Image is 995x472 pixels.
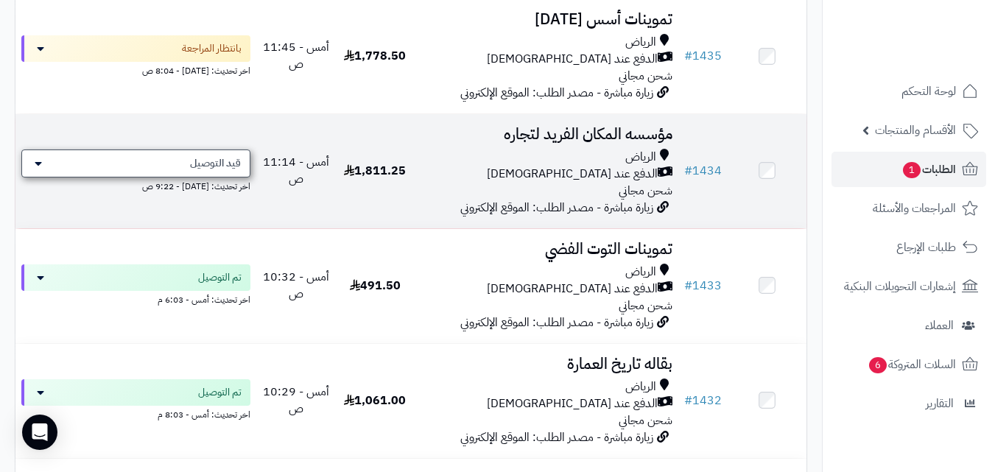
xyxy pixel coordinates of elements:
a: #1432 [684,392,722,409]
a: #1434 [684,162,722,180]
a: #1433 [684,277,722,295]
span: السلات المتروكة [868,354,956,375]
img: logo-2.png [895,41,981,72]
span: أمس - 11:45 ص [263,38,329,73]
span: لوحة التحكم [901,81,956,102]
span: الأقسام والمنتجات [875,120,956,141]
span: الدفع عند [DEMOGRAPHIC_DATA] [487,395,658,412]
span: شحن مجاني [619,67,672,85]
span: 1 [903,162,921,178]
span: 1,778.50 [344,47,406,65]
span: طلبات الإرجاع [896,237,956,258]
span: المراجعات والأسئلة [873,198,956,219]
span: # [684,47,692,65]
span: # [684,392,692,409]
a: التقارير [831,386,986,421]
a: لوحة التحكم [831,74,986,109]
a: إشعارات التحويلات البنكية [831,269,986,304]
span: تم التوصيل [198,385,242,400]
div: اخر تحديث: أمس - 8:03 م [21,406,250,421]
span: الدفع عند [DEMOGRAPHIC_DATA] [487,281,658,297]
div: اخر تحديث: أمس - 6:03 م [21,291,250,306]
h3: تموينات أسس [DATE] [421,11,672,28]
h3: تموينات التوت الفضي [421,241,672,258]
span: تم التوصيل [198,270,242,285]
span: أمس - 10:32 ص [263,268,329,303]
h3: بقاله تاريخ العمارة [421,356,672,373]
div: اخر تحديث: [DATE] - 9:22 ص [21,177,250,193]
a: #1435 [684,47,722,65]
span: الرياض [625,264,656,281]
a: الطلبات1 [831,152,986,187]
span: إشعارات التحويلات البنكية [844,276,956,297]
span: # [684,277,692,295]
span: 491.50 [350,277,401,295]
span: زيارة مباشرة - مصدر الطلب: الموقع الإلكتروني [460,199,653,216]
span: الرياض [625,378,656,395]
span: 1,811.25 [344,162,406,180]
span: أمس - 10:29 ص [263,383,329,418]
span: أمس - 11:14 ص [263,153,329,188]
span: زيارة مباشرة - مصدر الطلب: الموقع الإلكتروني [460,84,653,102]
span: شحن مجاني [619,412,672,429]
span: العملاء [925,315,954,336]
span: زيارة مباشرة - مصدر الطلب: الموقع الإلكتروني [460,429,653,446]
span: 6 [869,357,887,373]
span: الرياض [625,149,656,166]
span: 1,061.00 [344,392,406,409]
span: التقارير [926,393,954,414]
span: قيد التوصيل [190,156,241,171]
a: السلات المتروكة6 [831,347,986,382]
span: شحن مجاني [619,182,672,200]
span: الطلبات [901,159,956,180]
div: اخر تحديث: [DATE] - 8:04 ص [21,62,250,77]
span: # [684,162,692,180]
span: الدفع عند [DEMOGRAPHIC_DATA] [487,166,658,183]
div: Open Intercom Messenger [22,415,57,450]
a: طلبات الإرجاع [831,230,986,265]
span: الرياض [625,34,656,51]
span: بانتظار المراجعة [182,41,242,56]
span: الدفع عند [DEMOGRAPHIC_DATA] [487,51,658,68]
a: المراجعات والأسئلة [831,191,986,226]
h3: مؤسسه المكان الفريد لتجاره [421,126,672,143]
a: العملاء [831,308,986,343]
span: شحن مجاني [619,297,672,314]
span: زيارة مباشرة - مصدر الطلب: الموقع الإلكتروني [460,314,653,331]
